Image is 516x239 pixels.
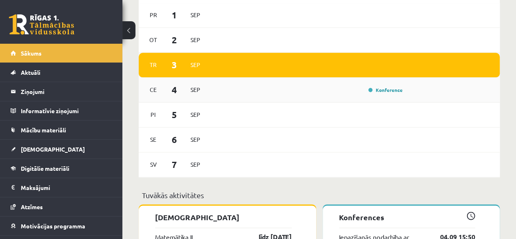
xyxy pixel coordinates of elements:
span: Se [145,133,162,146]
span: Pr [145,9,162,21]
a: Konference [368,87,403,93]
span: 6 [162,133,187,146]
span: Sep [187,158,204,171]
span: Mācību materiāli [21,126,66,134]
a: Sākums [11,44,112,63]
span: Sep [187,58,204,71]
a: Ziņojumi [11,82,112,101]
span: Sv [145,158,162,171]
p: Tuvākās aktivitātes [142,190,496,201]
span: Sep [187,34,204,46]
legend: Maksājumi [21,178,112,197]
span: Pi [145,108,162,121]
a: Aktuāli [11,63,112,82]
span: 4 [162,83,187,96]
a: Atzīmes [11,197,112,216]
span: Sākums [21,49,42,57]
span: Sep [187,108,204,121]
span: Aktuāli [21,69,40,76]
p: Konferences [339,212,476,223]
span: Ce [145,83,162,96]
span: 1 [162,8,187,22]
span: 3 [162,58,187,71]
legend: Ziņojumi [21,82,112,101]
span: Sep [187,133,204,146]
a: Motivācijas programma [11,217,112,235]
span: [DEMOGRAPHIC_DATA] [21,145,85,153]
span: 5 [162,108,187,121]
a: Digitālie materiāli [11,159,112,178]
span: 7 [162,158,187,171]
a: Rīgas 1. Tālmācības vidusskola [9,14,74,35]
a: Maksājumi [11,178,112,197]
span: Tr [145,58,162,71]
span: 2 [162,33,187,47]
a: Informatīvie ziņojumi [11,101,112,120]
span: Sep [187,83,204,96]
span: Ot [145,34,162,46]
span: Digitālie materiāli [21,165,69,172]
a: Mācību materiāli [11,121,112,139]
span: Sep [187,9,204,21]
span: Atzīmes [21,203,43,210]
legend: Informatīvie ziņojumi [21,101,112,120]
a: [DEMOGRAPHIC_DATA] [11,140,112,159]
span: Motivācijas programma [21,222,85,230]
p: [DEMOGRAPHIC_DATA] [155,212,292,223]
